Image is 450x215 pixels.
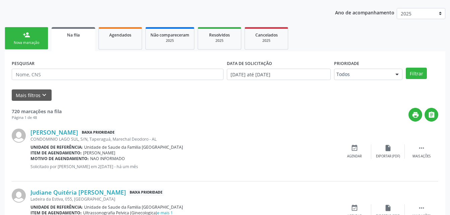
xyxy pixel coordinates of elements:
[30,129,78,136] a: [PERSON_NAME]
[30,150,82,156] b: Item de agendamento:
[12,89,52,101] button: Mais filtroskeyboard_arrow_down
[30,164,338,169] p: Solicitado por [PERSON_NAME] em 2[DATE] - há um mês
[83,150,115,156] span: [PERSON_NAME]
[347,154,362,159] div: Agendar
[418,204,425,212] i: 
[412,111,419,119] i: print
[406,68,427,79] button: Filtrar
[255,32,278,38] span: Cancelados
[203,38,236,43] div: 2025
[334,58,359,69] label: Prioridade
[10,40,43,45] div: Nova marcação
[67,32,80,38] span: Na fila
[384,204,392,212] i: insert_drive_file
[351,204,358,212] i: event_available
[30,196,338,202] div: Ladeira da Estiva, 055, [GEOGRAPHIC_DATA]
[84,144,183,150] span: Unidade de Saude da Familia [GEOGRAPHIC_DATA]
[23,31,30,39] div: person_add
[30,204,83,210] b: Unidade de referência:
[335,8,394,16] p: Ano de acompanhamento
[227,58,272,69] label: DATA DE SOLICITAÇÃO
[150,38,189,43] div: 2025
[30,189,126,196] a: Judiane Quitéria [PERSON_NAME]
[351,144,358,152] i: event_available
[80,129,116,136] span: Baixa Prioridade
[30,144,83,150] b: Unidade de referência:
[336,71,389,78] span: Todos
[30,156,89,161] b: Motivo de agendamento:
[150,32,189,38] span: Não compareceram
[209,32,230,38] span: Resolvidos
[412,154,431,159] div: Mais ações
[128,189,164,196] span: Baixa Prioridade
[12,108,62,115] strong: 720 marcações na fila
[425,108,438,122] button: 
[250,38,283,43] div: 2025
[12,129,26,143] img: img
[12,115,62,121] div: Página 1 de 48
[12,69,223,80] input: Nome, CNS
[84,204,183,210] span: Unidade de Saude da Familia [GEOGRAPHIC_DATA]
[41,91,48,99] i: keyboard_arrow_down
[109,32,131,38] span: Agendados
[376,154,400,159] div: Exportar (PDF)
[30,136,338,142] div: CONDOMINIO LAGO SUL, S/N, Taperaguá, Marechal Deodoro - AL
[90,156,125,161] span: NAO INFORMADO
[227,69,331,80] input: Selecione um intervalo
[428,111,435,119] i: 
[384,144,392,152] i: insert_drive_file
[12,58,35,69] label: PESQUISAR
[408,108,422,122] button: print
[418,144,425,152] i: 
